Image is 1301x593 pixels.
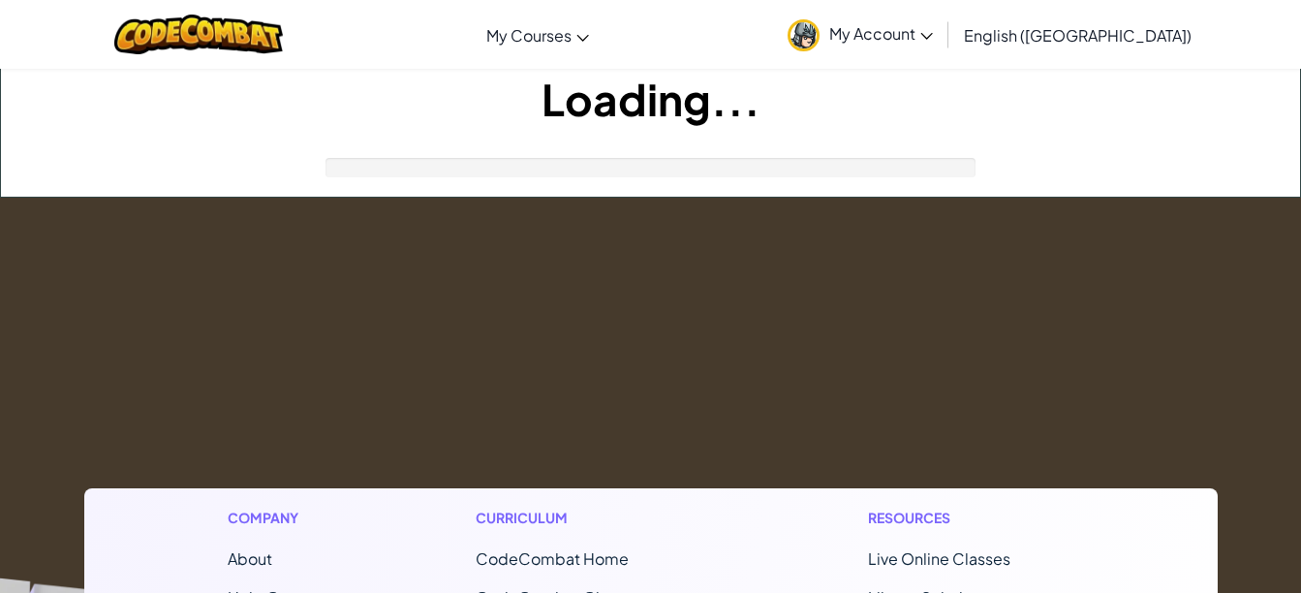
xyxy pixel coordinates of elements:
[788,19,820,51] img: avatar
[114,15,284,54] img: CodeCombat logo
[228,548,272,569] a: About
[868,508,1074,528] h1: Resources
[954,9,1201,61] a: English ([GEOGRAPHIC_DATA])
[964,25,1192,46] span: English ([GEOGRAPHIC_DATA])
[486,25,572,46] span: My Courses
[228,508,318,528] h1: Company
[829,23,933,44] span: My Account
[476,508,710,528] h1: Curriculum
[476,548,629,569] span: CodeCombat Home
[868,548,1010,569] a: Live Online Classes
[778,4,943,65] a: My Account
[477,9,599,61] a: My Courses
[1,69,1300,129] h1: Loading...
